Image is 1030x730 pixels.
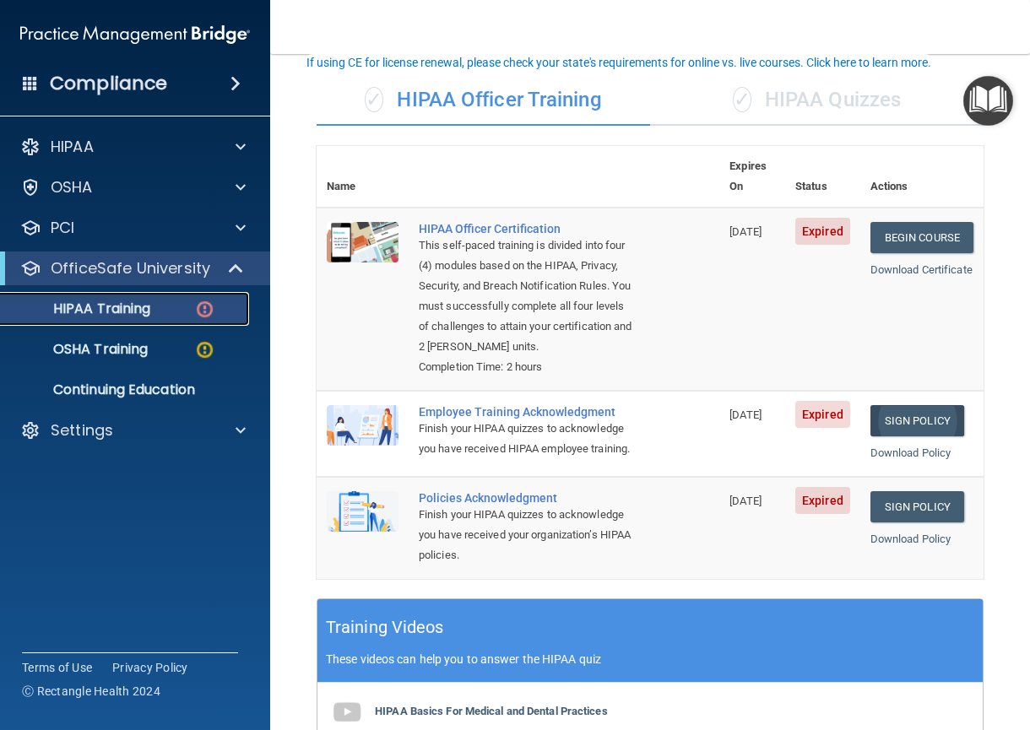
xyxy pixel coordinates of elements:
[20,18,250,51] img: PMB logo
[729,408,762,421] span: [DATE]
[719,146,785,208] th: Expires On
[860,146,984,208] th: Actions
[304,54,934,71] button: If using CE for license renewal, please check your state's requirements for online vs. live cours...
[795,487,850,514] span: Expired
[419,357,635,377] div: Completion Time: 2 hours
[365,87,383,112] span: ✓
[870,222,973,253] a: Begin Course
[326,652,974,666] p: These videos can help you to answer the HIPAA quiz
[419,419,635,459] div: Finish your HIPAA quizzes to acknowledge you have received HIPAA employee training.
[870,491,964,522] a: Sign Policy
[51,218,74,238] p: PCI
[306,57,931,68] div: If using CE for license renewal, please check your state's requirements for online vs. live cours...
[112,659,188,676] a: Privacy Policy
[317,75,650,126] div: HIPAA Officer Training
[870,263,973,276] a: Download Certificate
[51,420,113,441] p: Settings
[20,420,246,441] a: Settings
[419,222,635,235] a: HIPAA Officer Certification
[795,401,850,428] span: Expired
[22,683,160,700] span: Ⓒ Rectangle Health 2024
[20,137,246,157] a: HIPAA
[870,446,951,459] a: Download Policy
[20,218,246,238] a: PCI
[650,75,984,126] div: HIPAA Quizzes
[20,177,246,197] a: OSHA
[419,491,635,505] div: Policies Acknowledgment
[330,695,364,729] img: gray_youtube_icon.38fcd6cc.png
[729,495,762,507] span: [DATE]
[419,505,635,565] div: Finish your HIPAA quizzes to acknowledge you have received your organization’s HIPAA policies.
[22,659,92,676] a: Terms of Use
[11,341,148,358] p: OSHA Training
[317,146,409,208] th: Name
[326,613,444,642] h5: Training Videos
[419,235,635,357] div: This self-paced training is divided into four (4) modules based on the HIPAA, Privacy, Security, ...
[375,705,608,717] b: HIPAA Basics For Medical and Dental Practices
[733,87,751,112] span: ✓
[51,137,94,157] p: HIPAA
[11,381,241,398] p: Continuing Education
[870,405,964,436] a: Sign Policy
[194,339,215,360] img: warning-circle.0cc9ac19.png
[870,533,951,545] a: Download Policy
[11,300,150,317] p: HIPAA Training
[963,76,1013,126] button: Open Resource Center
[729,225,762,238] span: [DATE]
[795,218,850,245] span: Expired
[785,146,860,208] th: Status
[194,299,215,320] img: danger-circle.6113f641.png
[51,177,93,197] p: OSHA
[738,610,1010,678] iframe: Drift Widget Chat Controller
[419,405,635,419] div: Employee Training Acknowledgment
[50,72,167,95] h4: Compliance
[20,258,245,278] a: OfficeSafe University
[51,258,210,278] p: OfficeSafe University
